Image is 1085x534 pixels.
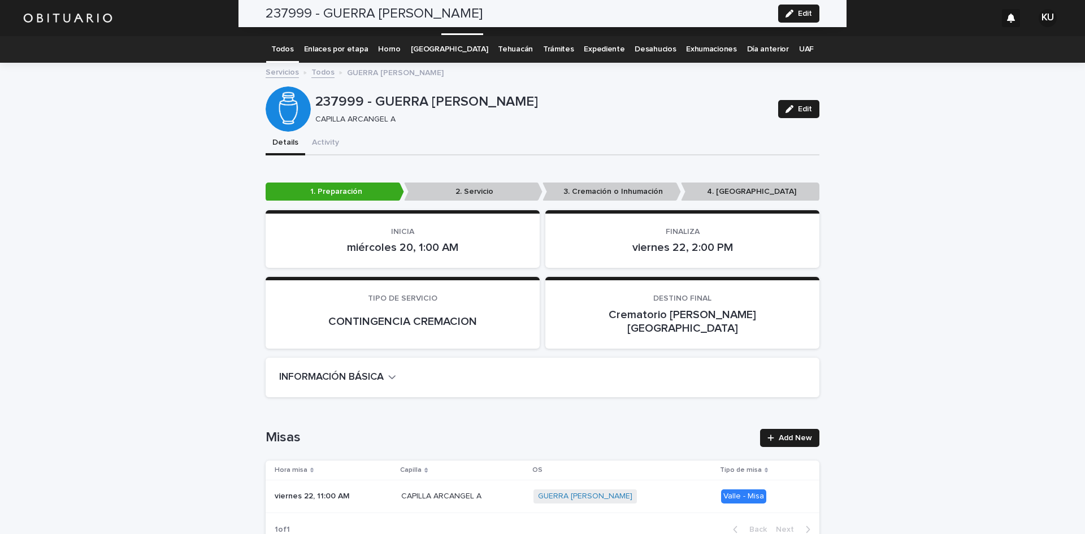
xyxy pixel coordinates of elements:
[776,526,801,533] span: Next
[411,36,488,63] a: [GEOGRAPHIC_DATA]
[543,36,574,63] a: Trámites
[681,183,819,201] p: 4. [GEOGRAPHIC_DATA]
[378,36,400,63] a: Horno
[538,492,632,501] a: GUERRA [PERSON_NAME]
[584,36,624,63] a: Expediente
[653,294,711,302] span: DESTINO FINAL
[779,434,812,442] span: Add New
[266,429,753,446] h1: Misas
[721,489,766,503] div: Valle - Misa
[368,294,437,302] span: TIPO DE SERVICIO
[666,228,700,236] span: FINALIZA
[559,308,806,335] p: Crematorio [PERSON_NAME][GEOGRAPHIC_DATA]
[747,36,789,63] a: Día anterior
[778,100,819,118] button: Edit
[315,115,765,124] p: CAPILLA ARCANGEL A
[266,132,305,155] button: Details
[401,489,484,501] p: CAPILLA ARCANGEL A
[404,183,542,201] p: 2. Servicio
[279,241,526,254] p: miércoles 20, 1:00 AM
[304,36,368,63] a: Enlaces por etapa
[266,65,299,78] a: Servicios
[347,66,444,78] p: GUERRA [PERSON_NAME]
[542,183,681,201] p: 3. Cremación o Inhumación
[400,464,422,476] p: Capilla
[559,241,806,254] p: viernes 22, 2:00 PM
[23,7,113,29] img: HUM7g2VNRLqGMmR9WVqf
[279,371,384,384] h2: INFORMACIÓN BÁSICA
[305,132,346,155] button: Activity
[635,36,676,63] a: Desahucios
[686,36,736,63] a: Exhumaciones
[275,489,352,501] p: viernes 22, 11:00 AM
[391,228,414,236] span: INICIA
[1039,9,1057,27] div: KU
[760,429,819,447] a: Add New
[266,183,404,201] p: 1. Preparación
[498,36,533,63] a: Tehuacán
[275,464,307,476] p: Hora misa
[279,315,526,328] p: CONTINGENCIA CREMACION
[266,480,819,513] tr: viernes 22, 11:00 AMviernes 22, 11:00 AM CAPILLA ARCANGEL ACAPILLA ARCANGEL A GUERRA [PERSON_NAME...
[271,36,293,63] a: Todos
[311,65,335,78] a: Todos
[532,464,542,476] p: OS
[799,36,814,63] a: UAF
[798,105,812,113] span: Edit
[720,464,762,476] p: Tipo de misa
[743,526,767,533] span: Back
[279,371,396,384] button: INFORMACIÓN BÁSICA
[315,94,769,110] p: 237999 - GUERRA [PERSON_NAME]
